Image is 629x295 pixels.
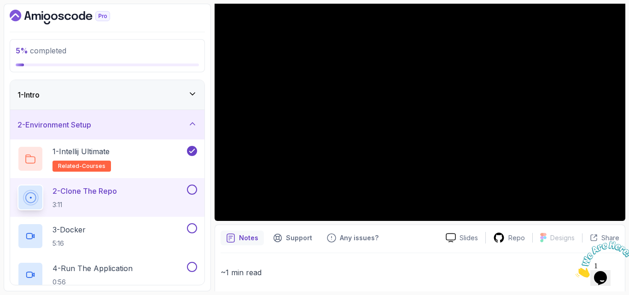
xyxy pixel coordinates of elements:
p: 3 - Docker [52,224,86,235]
h3: 2 - Environment Setup [17,119,91,130]
p: 5:16 [52,239,86,248]
p: 2 - Clone The Repo [52,185,117,197]
button: notes button [221,231,264,245]
button: Share [582,233,619,243]
button: 2-Environment Setup [10,110,204,139]
img: Chat attention grabber [4,4,61,40]
h3: 1 - Intro [17,89,40,100]
p: Share [601,233,619,243]
p: ~1 min read [221,266,619,279]
span: 5 % [16,46,28,55]
p: 1 - Intellij Ultimate [52,146,110,157]
p: Designs [550,233,575,243]
button: 4-Run The Application0:56 [17,262,197,288]
button: Support button [268,231,318,245]
button: 2-Clone The Repo3:11 [17,185,197,210]
p: Any issues? [340,233,379,243]
span: completed [16,46,66,55]
p: 0:56 [52,278,133,287]
a: Repo [486,232,532,243]
button: Feedback button [321,231,384,245]
button: 3-Docker5:16 [17,223,197,249]
button: 1-Intellij Ultimaterelated-courses [17,146,197,172]
p: Repo [508,233,525,243]
p: 3:11 [52,200,117,209]
p: Slides [460,233,478,243]
span: 1 [4,4,7,12]
p: Notes [239,233,258,243]
span: related-courses [58,162,105,170]
iframe: chat widget [572,237,629,281]
p: Support [286,233,312,243]
button: 1-Intro [10,80,204,110]
p: 4 - Run The Application [52,263,133,274]
a: Slides [438,233,485,243]
a: Dashboard [10,10,131,24]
